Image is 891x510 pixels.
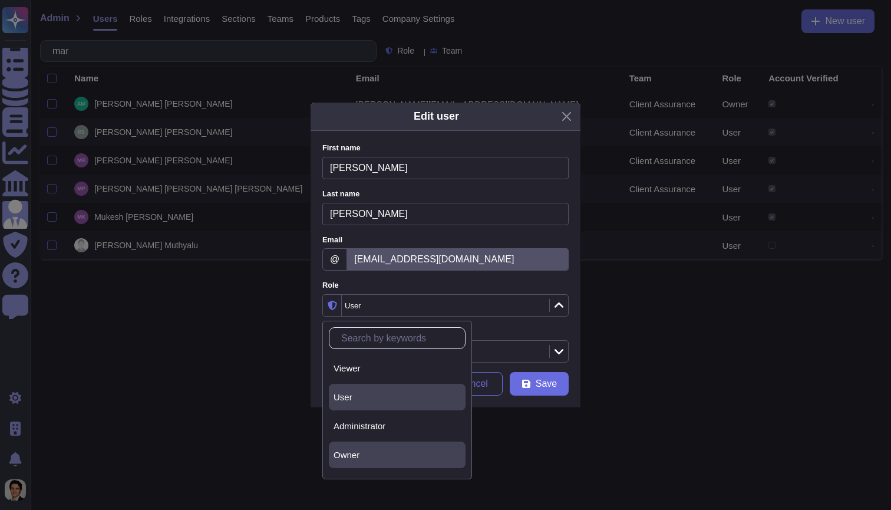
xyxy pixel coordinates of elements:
[334,421,461,432] div: Administrator
[334,450,359,460] span: Owner
[414,108,459,124] div: Edit user
[322,236,569,244] label: Email
[334,392,352,403] span: User
[335,328,465,348] input: Search by keywords
[334,363,361,374] span: Viewer
[334,392,461,403] div: User
[557,107,576,126] button: Close
[322,190,569,198] label: Last name
[458,379,488,389] span: Cancel
[329,442,466,468] div: Owner
[322,203,569,225] input: Enter user lastname
[322,157,569,179] input: Enter user firstname
[329,355,466,381] div: Viewer
[322,282,569,289] label: Role
[334,421,385,432] span: Administrator
[334,450,461,460] div: Owner
[536,379,557,389] span: Save
[510,372,569,396] button: Save
[329,413,466,439] div: Administrator
[346,248,569,271] input: Enter email
[334,363,461,374] div: Viewer
[322,144,569,152] label: First name
[329,470,466,497] div: Server
[444,372,503,396] button: Cancel
[329,384,466,410] div: User
[345,302,361,310] div: User
[322,248,347,271] span: @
